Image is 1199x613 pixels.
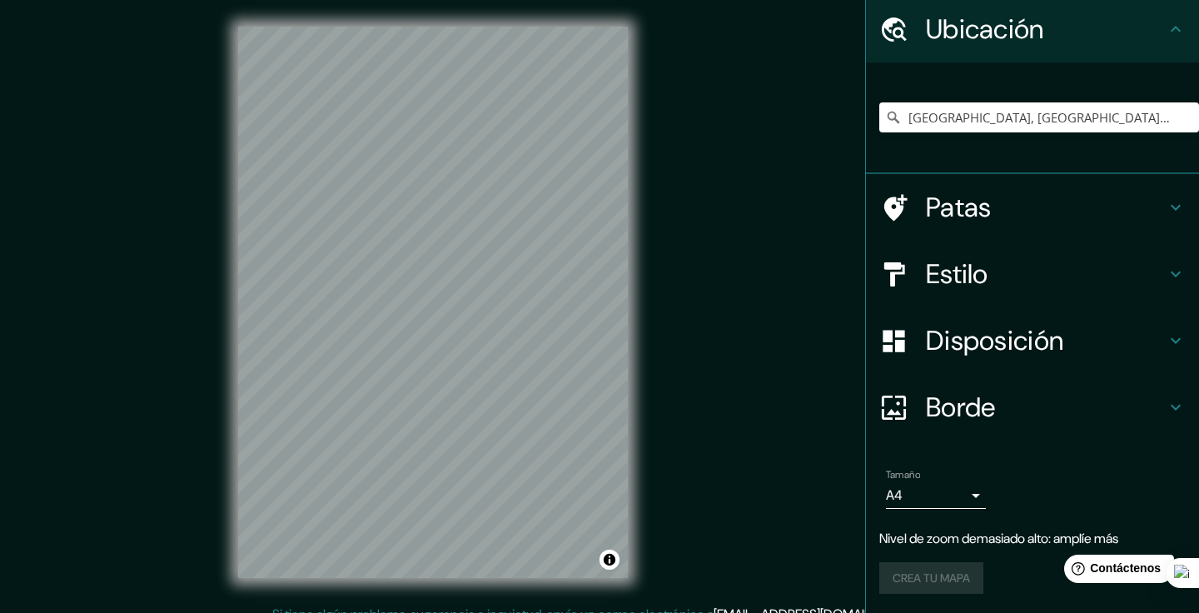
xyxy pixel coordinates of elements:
[886,468,920,481] font: Tamaño
[926,257,988,292] font: Estilo
[866,174,1199,241] div: Patas
[866,374,1199,441] div: Borde
[886,486,903,504] font: A4
[879,530,1118,547] font: Nivel de zoom demasiado alto: amplíe más
[926,12,1044,47] font: Ubicación
[599,550,619,570] button: Activar o desactivar atribución
[1051,548,1181,595] iframe: Lanzador de widgets de ayuda
[926,323,1063,358] font: Disposición
[886,482,986,509] div: A4
[879,102,1199,132] input: Elige tu ciudad o zona
[866,307,1199,374] div: Disposición
[926,190,992,225] font: Patas
[238,27,628,578] canvas: Mapa
[866,241,1199,307] div: Estilo
[926,390,996,425] font: Borde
